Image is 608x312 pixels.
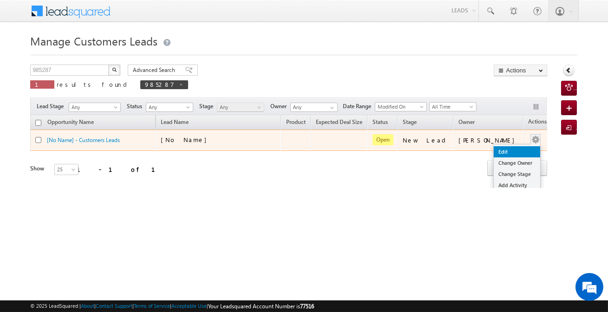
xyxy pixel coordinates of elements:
input: Type to Search [290,103,338,112]
a: Any [146,103,193,112]
a: About [81,303,94,309]
textarea: Type your message and hit 'Enter' [12,86,170,235]
input: Check all records [35,120,41,126]
span: © 2025 LeadSquared | | | | | [30,302,314,311]
span: Lead Stage [37,102,67,110]
a: Add Activity [494,180,540,191]
span: 985287 [145,80,174,88]
a: Change Stage [494,169,540,180]
div: Minimize live chat window [152,5,175,27]
a: All Time [429,102,477,111]
a: prev [487,161,504,176]
span: Date Range [343,102,375,110]
img: d_60004797649_company_0_60004797649 [16,49,39,61]
a: Contact Support [96,303,132,309]
span: Owner [270,102,290,110]
a: Edit [494,146,540,157]
span: Stage [199,102,217,110]
span: Actions [523,117,551,129]
a: Change Owner [494,157,540,169]
span: Status [127,102,146,110]
span: 1 [35,80,50,88]
a: [No Name] - Customers Leads [47,136,120,143]
span: Opportunity Name [47,118,94,125]
a: Any [69,103,121,112]
a: Opportunity Name [43,117,98,129]
span: Modified On [375,103,424,111]
span: prev [487,160,504,176]
span: Advanced Search [133,66,178,74]
span: Open [373,134,393,145]
div: Chat with us now [48,49,156,61]
span: Any [217,103,262,111]
span: [No Name] [161,136,211,143]
div: 1 - 1 of 1 [77,164,166,175]
a: 25 [54,164,78,175]
span: Any [69,103,118,111]
a: Acceptable Use [171,303,207,309]
span: Lead Name [156,117,193,129]
span: Expected Deal Size [316,118,362,125]
span: Your Leadsquared Account Number is [208,303,314,310]
a: Expected Deal Size [311,117,367,129]
a: Status [368,117,392,129]
a: Any [217,103,264,112]
span: 77516 [300,303,314,310]
div: New Lead [403,136,449,144]
span: Product [286,118,306,125]
a: Show All Items [325,103,337,112]
span: 25 [55,165,79,174]
a: Terms of Service [134,303,170,309]
img: Search [112,67,117,72]
a: Modified On [375,102,427,111]
span: Owner [458,118,475,125]
a: Stage [398,117,421,129]
span: All Time [430,103,474,111]
div: [PERSON_NAME] [458,136,519,144]
span: Any [146,103,190,111]
span: Stage [403,118,417,125]
span: Manage Customers Leads [30,33,157,48]
div: Show [30,164,47,173]
button: Actions [494,65,547,76]
em: Start Chat [126,243,169,256]
span: results found [57,80,131,88]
